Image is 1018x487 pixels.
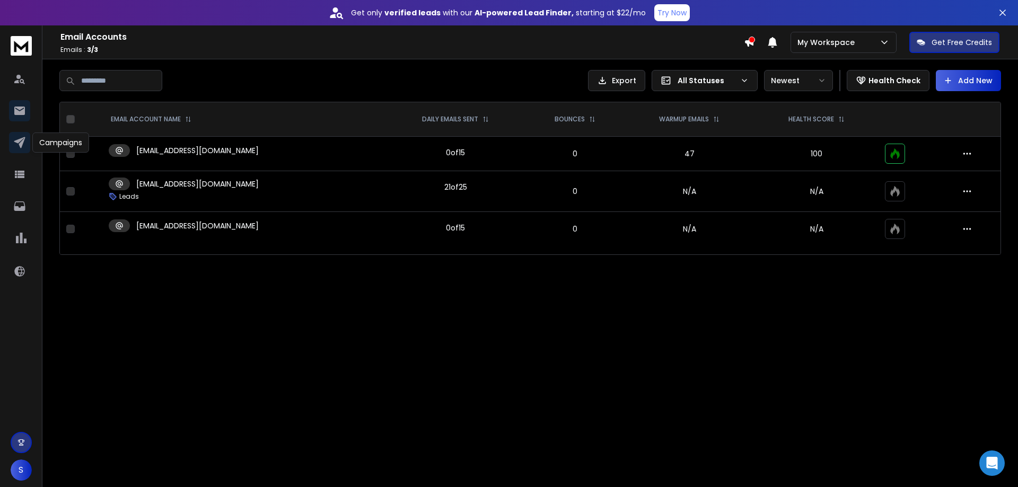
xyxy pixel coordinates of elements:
[533,148,618,159] p: 0
[422,115,478,123] p: DAILY EMAILS SENT
[659,115,709,123] p: WARMUP EMAILS
[136,220,259,231] p: [EMAIL_ADDRESS][DOMAIN_NAME]
[87,45,98,54] span: 3 / 3
[624,212,755,246] td: N/A
[555,115,585,123] p: BOUNCES
[11,36,32,56] img: logo
[475,7,574,18] strong: AI-powered Lead Finder,
[624,171,755,212] td: N/A
[761,224,872,234] p: N/A
[657,7,687,18] p: Try Now
[136,179,259,189] p: [EMAIL_ADDRESS][DOMAIN_NAME]
[136,145,259,156] p: [EMAIL_ADDRESS][DOMAIN_NAME]
[788,115,834,123] p: HEALTH SCORE
[444,182,467,192] div: 21 of 25
[60,31,744,43] h1: Email Accounts
[533,186,618,197] p: 0
[979,450,1005,476] div: Open Intercom Messenger
[384,7,441,18] strong: verified leads
[654,4,690,21] button: Try Now
[119,192,139,201] p: Leads
[351,7,646,18] p: Get only with our starting at $22/mo
[909,32,999,53] button: Get Free Credits
[764,70,833,91] button: Newest
[932,37,992,48] p: Get Free Credits
[797,37,859,48] p: My Workspace
[60,46,744,54] p: Emails :
[32,132,89,153] div: Campaigns
[588,70,645,91] button: Export
[533,224,618,234] p: 0
[624,137,755,171] td: 47
[755,137,879,171] td: 100
[847,70,929,91] button: Health Check
[11,459,32,481] button: S
[936,70,1001,91] button: Add New
[761,186,872,197] p: N/A
[446,147,465,158] div: 0 of 15
[678,75,736,86] p: All Statuses
[111,115,191,123] div: EMAIL ACCOUNT NAME
[868,75,920,86] p: Health Check
[446,223,465,233] div: 0 of 15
